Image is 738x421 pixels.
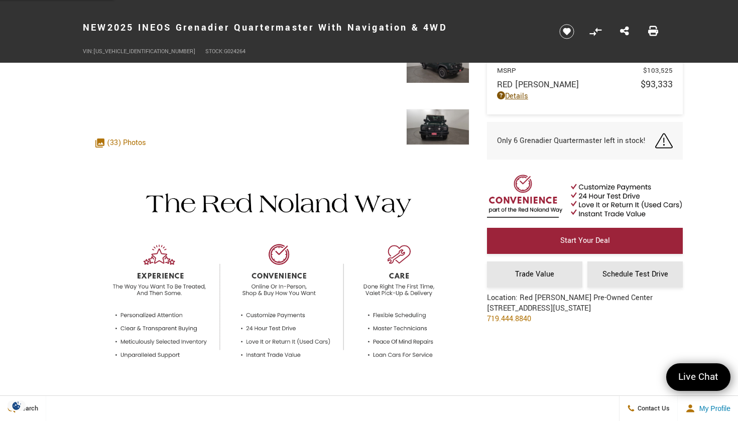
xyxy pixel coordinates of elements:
[487,293,653,332] div: Location: Red [PERSON_NAME] Pre-Owned Center [STREET_ADDRESS][US_STATE]
[497,66,643,75] span: MSRP
[588,24,603,39] button: Compare Vehicle
[487,261,582,288] a: Trade Value
[205,48,224,55] span: Stock:
[515,269,554,279] span: Trade Value
[602,269,668,279] span: Schedule Test Drive
[497,135,646,146] span: Only 6 Grenadier Quartermaster left in stock!
[224,48,245,55] span: G024264
[5,400,28,411] section: Click to Open Cookie Consent Modal
[641,78,673,91] span: $93,333
[587,261,683,288] a: Schedule Test Drive
[5,400,28,411] img: Opt-Out Icon
[83,8,542,48] h1: 2025 INEOS Grenadier Quartermaster With Navigation & 4WD
[678,396,738,421] button: Open user profile menu
[556,24,578,40] button: Save vehicle
[83,48,93,55] span: VIN:
[643,66,673,75] span: $103,525
[620,25,629,38] a: Share this New 2025 INEOS Grenadier Quartermaster With Navigation & 4WD
[406,47,469,83] img: New 2025 Green INEOS Quartermaster image 3
[497,66,673,75] a: MSRP $103,525
[497,78,673,91] a: Red [PERSON_NAME] $93,333
[487,228,683,254] a: Start Your Deal
[487,314,531,324] a: 719.444.8840
[648,25,658,38] a: Print this New 2025 INEOS Grenadier Quartermaster With Navigation & 4WD
[93,48,195,55] span: [US_VEHICLE_IDENTIFICATION_NUMBER]
[673,370,723,384] span: Live Chat
[666,363,730,391] a: Live Chat
[695,404,730,412] span: My Profile
[497,79,641,90] span: Red [PERSON_NAME]
[406,109,469,145] img: New 2025 Green INEOS Quartermaster image 4
[90,132,151,153] div: (33) Photos
[635,404,670,413] span: Contact Us
[497,91,673,101] a: Details
[560,235,610,246] span: Start Your Deal
[83,21,107,34] strong: New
